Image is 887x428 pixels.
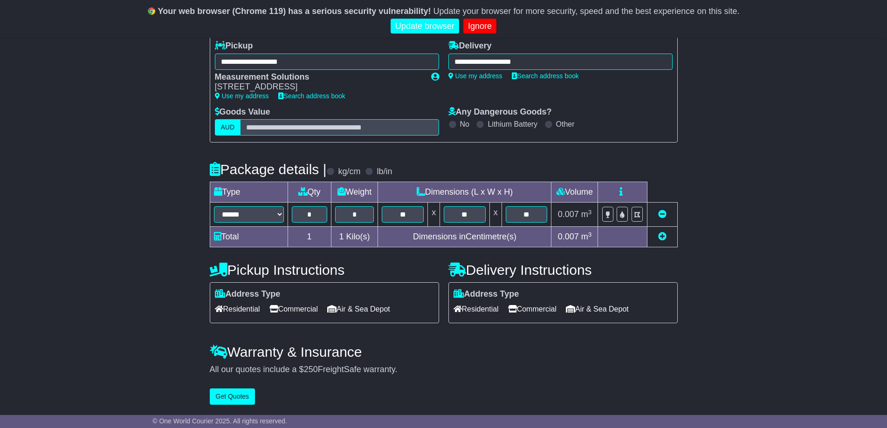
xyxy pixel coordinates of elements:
td: 1 [288,227,331,247]
label: Any Dangerous Goods? [448,107,552,117]
label: AUD [215,119,241,136]
td: x [428,203,440,227]
a: Search address book [278,92,345,100]
div: All our quotes include a $ FreightSafe warranty. [210,365,678,375]
a: Use my address [215,92,269,100]
h4: Package details | [210,162,327,177]
label: kg/cm [338,167,360,177]
h4: Pickup Instructions [210,262,439,278]
span: Update your browser for more security, speed and the best experience on this site. [433,7,739,16]
label: No [460,120,469,129]
span: Air & Sea Depot [327,302,390,316]
sup: 3 [588,209,592,216]
span: Air & Sea Depot [566,302,629,316]
label: Address Type [215,289,281,299]
label: lb/in [377,167,392,177]
a: Remove this item [658,210,667,219]
span: Residential [454,302,499,316]
span: 0.007 [558,232,579,241]
td: Dimensions in Centimetre(s) [378,227,551,247]
span: 250 [304,365,318,374]
h4: Warranty & Insurance [210,344,678,360]
a: Add new item [658,232,667,241]
td: Dimensions (L x W x H) [378,182,551,203]
label: Lithium Battery [488,120,537,129]
span: Commercial [508,302,557,316]
td: Type [210,182,288,203]
label: Other [556,120,575,129]
span: © One World Courier 2025. All rights reserved. [152,417,287,425]
span: 1 [339,232,344,241]
button: Get Quotes [210,388,255,405]
td: x [489,203,502,227]
span: m [581,232,592,241]
div: Measurement Solutions [215,72,422,82]
span: Residential [215,302,260,316]
td: Weight [331,182,378,203]
label: Goods Value [215,107,270,117]
a: Search address book [512,72,579,80]
div: [STREET_ADDRESS] [215,82,422,92]
td: Volume [551,182,598,203]
b: Your web browser (Chrome 119) has a serious security vulnerability! [158,7,431,16]
span: Commercial [269,302,318,316]
td: Total [210,227,288,247]
h4: Delivery Instructions [448,262,678,278]
label: Address Type [454,289,519,299]
span: 0.007 [558,210,579,219]
span: m [581,210,592,219]
a: Use my address [448,72,502,80]
label: Pickup [215,41,253,51]
td: Kilo(s) [331,227,378,247]
sup: 3 [588,231,592,238]
a: Update browser [391,19,459,34]
td: Qty [288,182,331,203]
a: Ignore [463,19,496,34]
label: Delivery [448,41,492,51]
